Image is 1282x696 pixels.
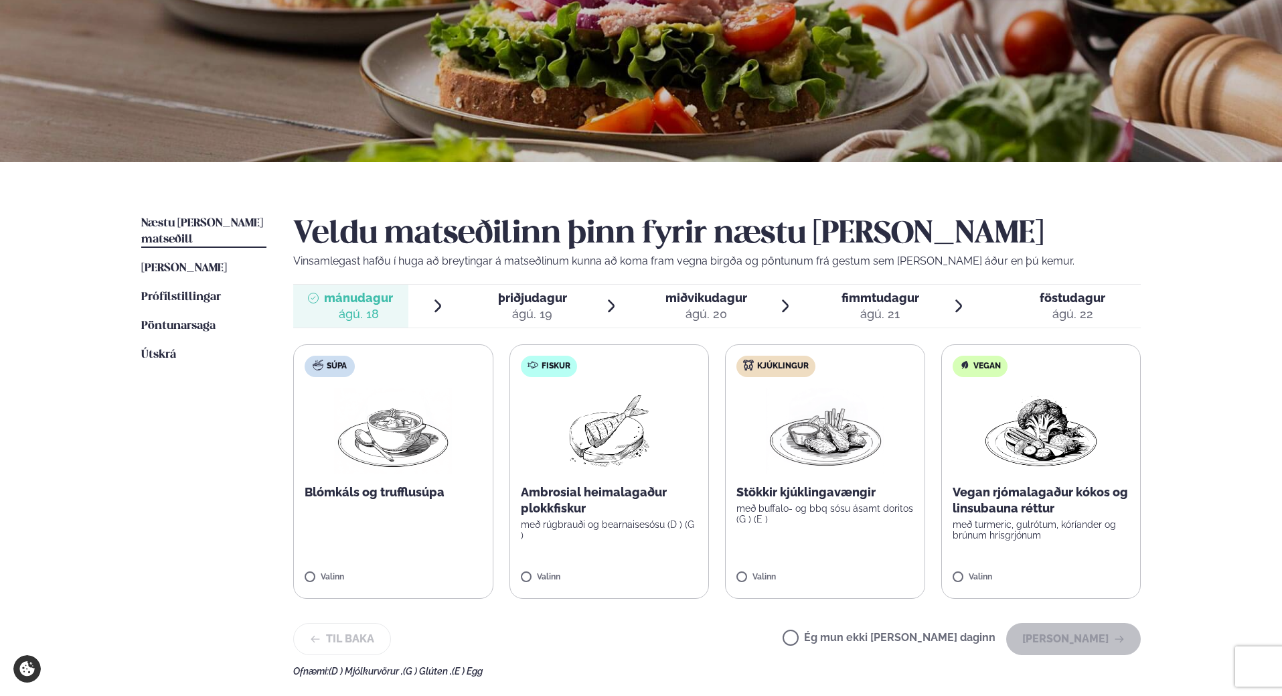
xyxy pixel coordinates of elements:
img: soup.svg [313,360,323,370]
div: ágú. 22 [1040,306,1105,322]
button: Til baka [293,623,391,655]
span: Vegan [973,361,1001,372]
div: ágú. 19 [498,306,567,322]
p: Vinsamlegast hafðu í huga að breytingar á matseðlinum kunna að koma fram vegna birgða og pöntunum... [293,253,1141,269]
span: Útskrá [141,349,176,360]
img: fish.svg [528,360,538,370]
div: ágú. 18 [324,306,393,322]
img: fish.png [566,388,652,474]
span: Næstu [PERSON_NAME] matseðill [141,218,263,245]
a: Pöntunarsaga [141,318,216,334]
span: Fiskur [542,361,570,372]
span: föstudagur [1040,291,1105,305]
a: Útskrá [141,347,176,363]
p: með rúgbrauði og bearnaisesósu (D ) (G ) [521,519,698,541]
span: (D ) Mjólkurvörur , [329,666,403,677]
span: þriðjudagur [498,291,567,305]
h2: Veldu matseðilinn þinn fyrir næstu [PERSON_NAME] [293,216,1141,253]
a: Prófílstillingar [141,289,221,305]
img: Vegan.png [982,388,1100,474]
img: Chicken-wings-legs.png [766,388,884,474]
p: með buffalo- og bbq sósu ásamt doritos (G ) (E ) [736,503,914,525]
img: chicken.svg [743,360,754,370]
a: [PERSON_NAME] [141,261,227,277]
span: Kjúklingur [757,361,809,372]
p: Vegan rjómalagaður kókos og linsubauna réttur [953,484,1130,516]
a: Cookie settings [13,655,41,683]
span: Súpa [327,361,347,372]
span: (E ) Egg [452,666,483,677]
button: [PERSON_NAME] [1006,623,1141,655]
div: Ofnæmi: [293,666,1141,677]
p: Stökkir kjúklingavængir [736,484,914,500]
p: Ambrosial heimalagaður plokkfiskur [521,484,698,516]
span: Prófílstillingar [141,291,221,303]
span: (G ) Glúten , [403,666,452,677]
span: [PERSON_NAME] [141,263,227,274]
a: Næstu [PERSON_NAME] matseðill [141,216,266,248]
span: fimmtudagur [842,291,919,305]
span: mánudagur [324,291,393,305]
p: með turmeric, gulrótum, kóríander og brúnum hrísgrjónum [953,519,1130,541]
div: ágú. 20 [665,306,747,322]
div: ágú. 21 [842,306,919,322]
img: Soup.png [334,388,452,474]
img: Vegan.svg [959,360,970,370]
p: Blómkáls og trufflusúpa [305,484,482,500]
span: Pöntunarsaga [141,320,216,332]
span: miðvikudagur [665,291,747,305]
